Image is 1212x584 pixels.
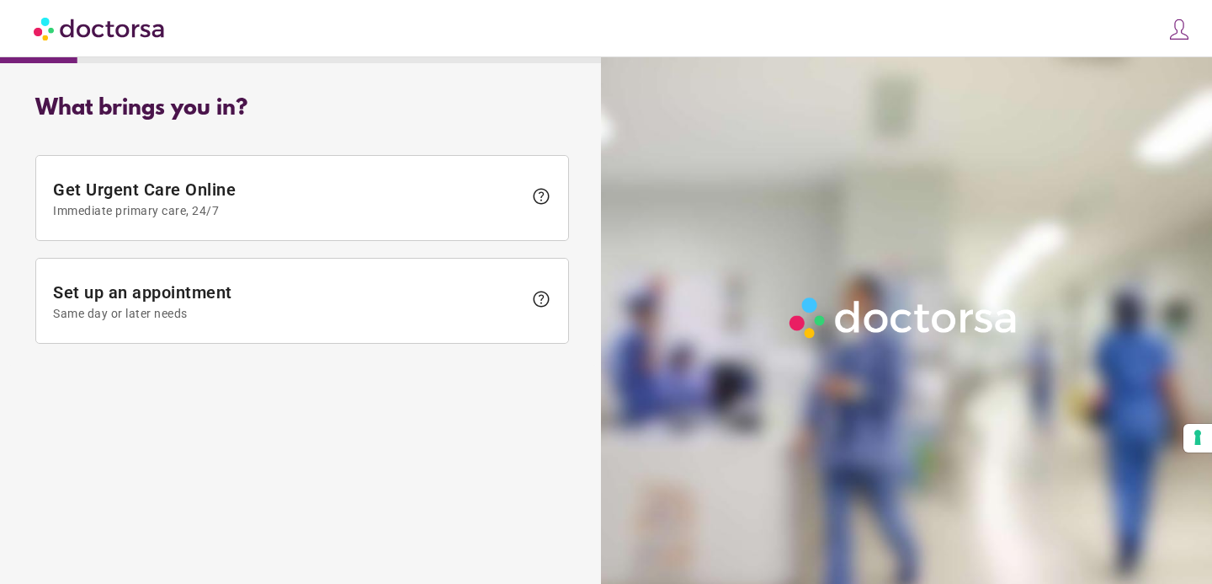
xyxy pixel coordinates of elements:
span: Same day or later needs [53,307,523,320]
span: help [531,289,551,309]
div: What brings you in? [35,96,569,121]
span: Immediate primary care, 24/7 [53,204,523,217]
img: Doctorsa.com [34,9,167,47]
img: Logo-Doctorsa-trans-White-partial-flat.png [783,291,1025,345]
img: icons8-customer-100.png [1167,18,1191,41]
span: help [531,186,551,206]
button: Your consent preferences for tracking technologies [1183,424,1212,453]
span: Get Urgent Care Online [53,179,523,217]
span: Set up an appointment [53,282,523,320]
